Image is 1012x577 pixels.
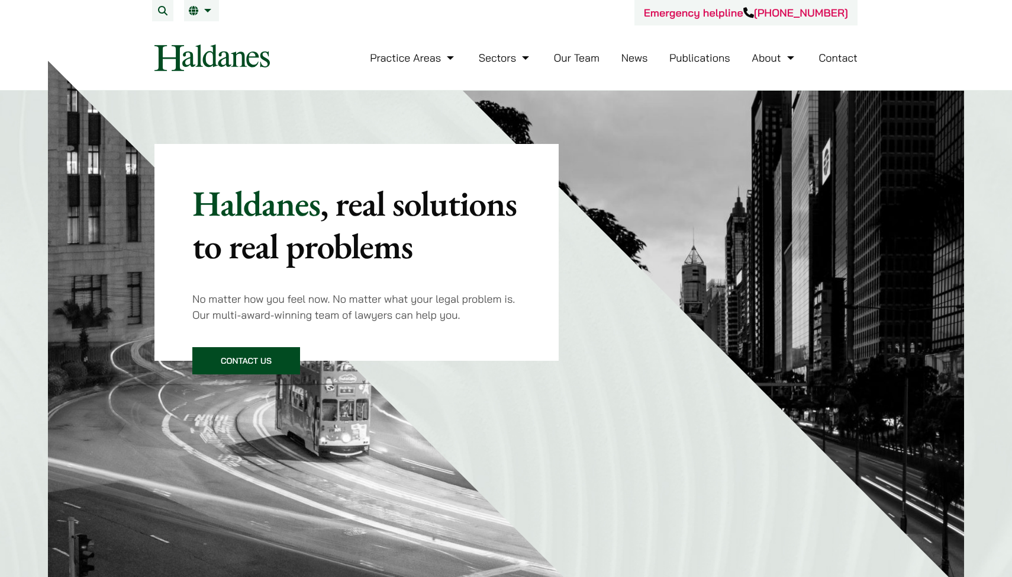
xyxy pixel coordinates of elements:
a: Our Team [554,51,600,65]
img: Logo of Haldanes [154,44,270,71]
a: Sectors [479,51,532,65]
a: Practice Areas [370,51,457,65]
p: No matter how you feel now. No matter what your legal problem is. Our multi-award-winning team of... [192,291,521,323]
a: Emergency helpline[PHONE_NUMBER] [644,6,848,20]
mark: , real solutions to real problems [192,180,517,269]
p: Haldanes [192,182,521,267]
a: Contact Us [192,347,300,374]
a: About [752,51,797,65]
a: EN [189,6,214,15]
a: Publications [669,51,730,65]
a: News [621,51,648,65]
a: Contact [818,51,858,65]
